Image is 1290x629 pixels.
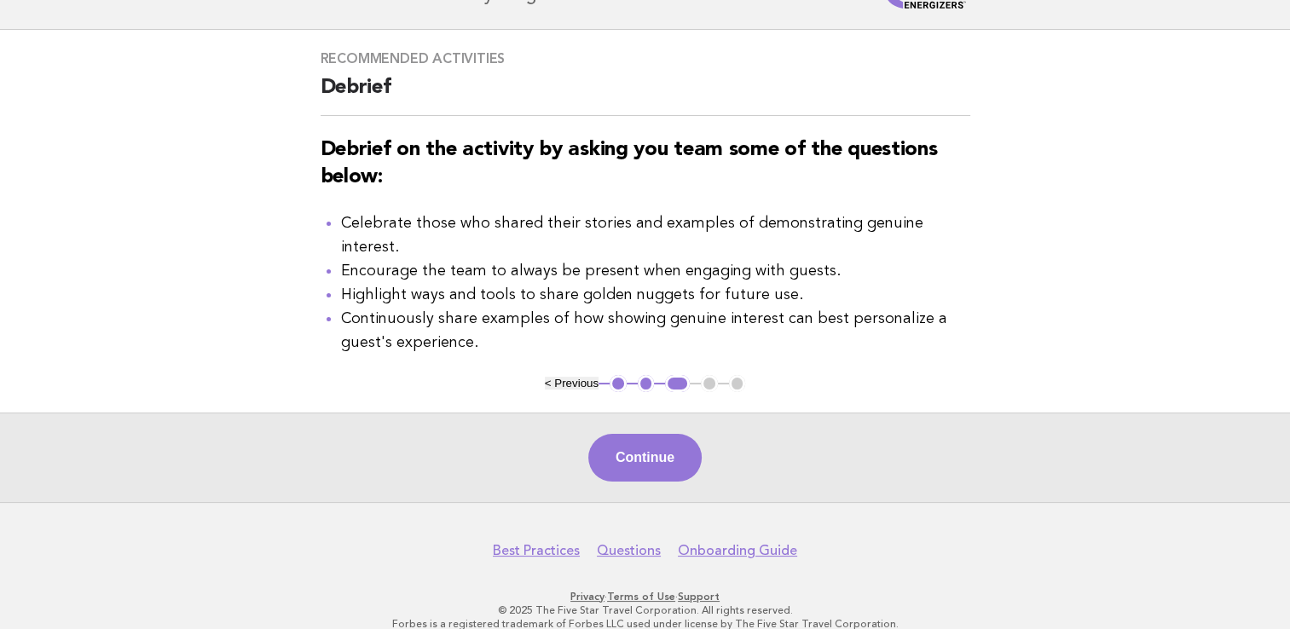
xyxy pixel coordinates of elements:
[124,590,1167,603] p: · ·
[678,591,720,603] a: Support
[588,434,702,482] button: Continue
[124,603,1167,617] p: © 2025 The Five Star Travel Corporation. All rights reserved.
[678,542,797,559] a: Onboarding Guide
[341,211,970,259] li: Celebrate those who shared their stories and examples of demonstrating genuine interest.
[321,74,970,116] h2: Debrief
[545,377,599,390] button: < Previous
[341,283,970,307] li: Highlight ways and tools to share golden nuggets for future use.
[597,542,661,559] a: Questions
[610,375,627,392] button: 1
[665,375,690,392] button: 3
[341,259,970,283] li: Encourage the team to always be present when engaging with guests.
[570,591,605,603] a: Privacy
[493,542,580,559] a: Best Practices
[638,375,655,392] button: 2
[607,591,675,603] a: Terms of Use
[341,307,970,355] li: Continuously share examples of how showing genuine interest can best personalize a guest's experi...
[321,140,938,188] strong: Debrief on the activity by asking you team some of the questions below:
[321,50,970,67] h3: Recommended activities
